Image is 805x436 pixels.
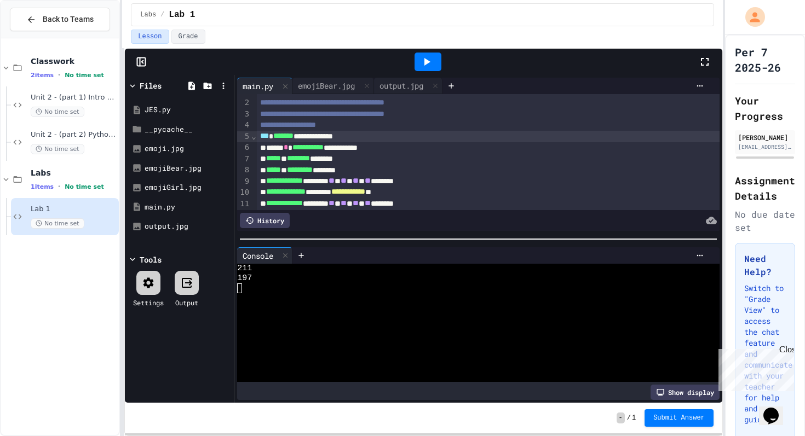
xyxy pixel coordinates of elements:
[237,199,251,210] div: 11
[140,254,162,265] div: Tools
[31,72,54,79] span: 2 items
[131,30,169,44] button: Lesson
[171,30,205,44] button: Grade
[632,414,636,422] span: 1
[31,107,84,117] span: No time set
[237,78,292,94] div: main.py
[140,10,156,19] span: Labs
[237,250,279,261] div: Console
[237,131,251,142] div: 5
[58,182,60,191] span: •
[237,142,251,153] div: 6
[738,143,792,151] div: [EMAIL_ADDRESS][DOMAIN_NAME]
[237,264,252,274] span: 211
[133,298,164,307] div: Settings
[738,132,792,142] div: [PERSON_NAME]
[251,132,256,141] span: Fold line
[4,4,76,69] div: Chat with us now!Close
[645,409,714,427] button: Submit Answer
[735,44,795,75] h1: Per 7 2025-26
[145,182,230,193] div: emojiGirl.jpg
[237,165,251,176] div: 8
[175,298,198,307] div: Output
[237,97,251,108] div: 2
[31,168,117,178] span: Labs
[31,130,117,139] span: Unit 2 - (part 2) Python Practice
[43,14,94,25] span: Back to Teams
[31,183,54,190] span: 1 items
[237,80,279,92] div: main.py
[10,8,110,31] button: Back to Teams
[237,176,251,187] div: 9
[374,80,429,91] div: output.jpg
[734,4,768,30] div: My Account
[237,154,251,165] div: 7
[744,252,786,278] h3: Need Help?
[31,93,117,102] span: Unit 2 - (part 1) Intro to Python
[31,56,117,66] span: Classwork
[145,163,230,174] div: emojiBear.jpg
[240,213,290,228] div: History
[292,78,374,94] div: emojiBear.jpg
[651,385,720,400] div: Show display
[145,124,230,135] div: __pycache__
[237,274,252,283] span: 197
[374,78,442,94] div: output.jpg
[160,10,164,19] span: /
[237,109,251,120] div: 3
[145,221,230,232] div: output.jpg
[237,210,251,220] div: 12
[237,247,292,264] div: Console
[140,80,162,91] div: Files
[735,173,795,204] h2: Assignment Details
[653,414,705,422] span: Submit Answer
[145,143,230,154] div: emoji.jpg
[714,345,794,391] iframe: chat widget
[65,72,104,79] span: No time set
[65,183,104,190] span: No time set
[744,283,786,425] p: Switch to "Grade View" to access the chat feature and communicate with your teacher for help and ...
[627,414,631,422] span: /
[292,80,360,91] div: emojiBear.jpg
[237,187,251,198] div: 10
[31,144,84,154] span: No time set
[237,120,251,131] div: 4
[169,8,195,21] span: Lab 1
[31,218,84,229] span: No time set
[31,205,117,214] span: Lab 1
[145,202,230,213] div: main.py
[735,208,795,234] div: No due date set
[759,392,794,425] iframe: chat widget
[58,71,60,79] span: •
[145,104,230,115] div: JES.py
[617,412,625,423] span: -
[735,93,795,124] h2: Your Progress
